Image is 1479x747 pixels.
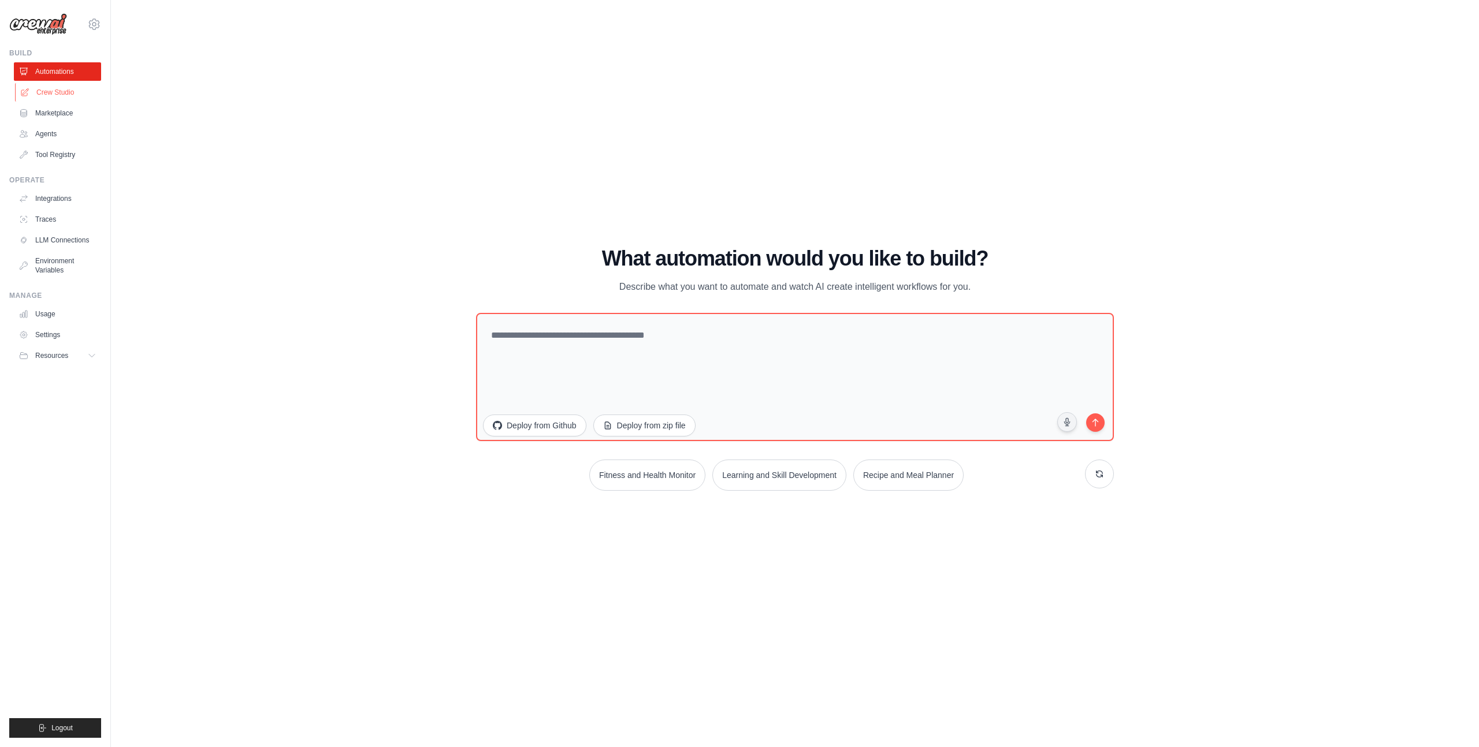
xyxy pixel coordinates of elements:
iframe: Chat Widget [1421,692,1479,747]
span: Resources [35,351,68,360]
a: Usage [14,305,101,323]
a: Environment Variables [14,252,101,279]
p: Describe what you want to automate and watch AI create intelligent workflows for you. [601,279,989,294]
button: Deploy from zip file [593,414,696,436]
a: Settings [14,326,101,344]
span: Logout [51,723,73,733]
a: Traces [14,210,101,229]
a: Integrations [14,189,101,208]
h1: What automation would you like to build? [476,247,1114,270]
a: Tool Registry [14,145,101,164]
button: Recipe and Meal Planner [853,460,964,491]
a: Agents [14,125,101,143]
a: Crew Studio [15,83,102,102]
button: Fitness and Health Monitor [589,460,705,491]
a: LLM Connections [14,231,101,249]
button: Resources [14,346,101,365]
div: Operate [9,175,101,185]
button: Deploy from Github [483,414,586,436]
a: Marketplace [14,104,101,122]
div: Manage [9,291,101,300]
button: Learning and Skill Development [712,460,846,491]
div: Build [9,48,101,58]
button: Logout [9,718,101,738]
img: Logo [9,13,67,35]
a: Automations [14,62,101,81]
div: 채팅 위젯 [1421,692,1479,747]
